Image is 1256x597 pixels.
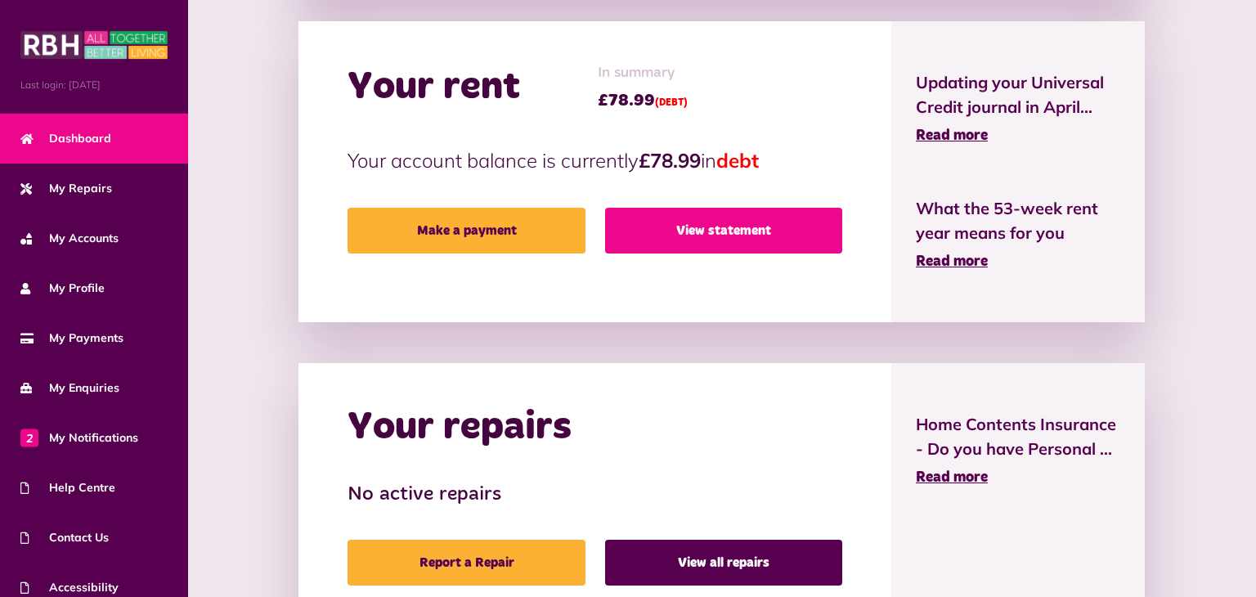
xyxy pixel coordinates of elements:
h2: Your repairs [348,404,572,451]
span: What the 53-week rent year means for you [916,196,1120,245]
span: Last login: [DATE] [20,78,168,92]
a: View statement [605,208,842,254]
span: In summary [598,62,688,84]
strong: £78.99 [639,148,701,173]
a: Updating your Universal Credit journal in April... Read more [916,70,1120,147]
a: Make a payment [348,208,585,254]
a: View all repairs [605,540,842,586]
span: Accessibility [20,579,119,596]
span: My Accounts [20,230,119,247]
span: My Repairs [20,180,112,197]
span: Read more [916,254,988,269]
img: MyRBH [20,29,168,61]
span: My Payments [20,330,123,347]
p: Your account balance is currently in [348,146,841,175]
span: My Profile [20,280,105,297]
h3: No active repairs [348,483,841,507]
span: (DEBT) [655,98,688,108]
span: debt [716,148,759,173]
span: My Enquiries [20,379,119,397]
span: My Notifications [20,429,138,447]
span: 2 [20,429,38,447]
a: Home Contents Insurance - Do you have Personal ... Read more [916,412,1120,489]
span: Home Contents Insurance - Do you have Personal ... [916,412,1120,461]
a: Report a Repair [348,540,585,586]
span: Help Centre [20,479,115,496]
span: Updating your Universal Credit journal in April... [916,70,1120,119]
a: What the 53-week rent year means for you Read more [916,196,1120,273]
span: Dashboard [20,130,111,147]
span: Contact Us [20,529,109,546]
span: £78.99 [598,88,688,113]
span: Read more [916,128,988,143]
h2: Your rent [348,64,520,111]
span: Read more [916,470,988,485]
